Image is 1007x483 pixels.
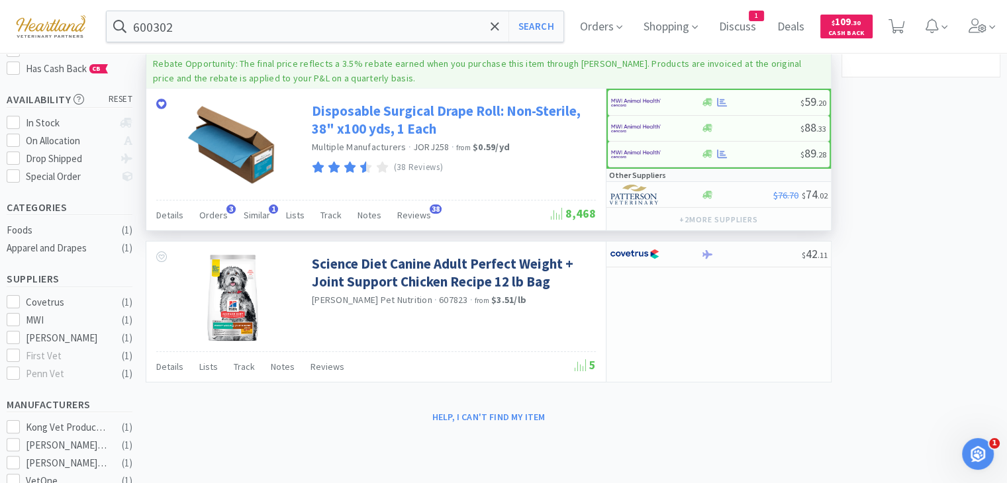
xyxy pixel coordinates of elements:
[828,30,865,38] span: Cash Back
[452,141,454,153] span: ·
[610,244,659,264] img: 77fca1acd8b6420a9015268ca798ef17_1.png
[226,204,236,214] span: 3
[312,255,593,291] a: Science Diet Canine Adult Perfect Weight + Joint Support Chicken Recipe 12 lb Bag
[185,102,280,188] img: 24b4c9941dad4c7bb1919047e4c20370_522262.png
[122,222,132,238] div: ( 1 )
[800,120,826,135] span: 88
[816,124,826,134] span: . 33
[508,11,563,42] button: Search
[962,438,994,470] iframe: Intercom live chat
[800,146,826,161] span: 89
[269,204,278,214] span: 1
[749,11,763,21] span: 1
[832,15,861,28] span: 109
[800,94,826,109] span: 59
[851,19,861,27] span: . 30
[610,185,659,204] img: f5e969b455434c6296c6d81ef179fa71_3.png
[271,361,295,373] span: Notes
[122,455,132,471] div: ( 1 )
[611,93,661,112] img: f6b2451649754179b5b4e0c70c3f7cb0_2.png
[286,209,305,221] span: Lists
[156,209,183,221] span: Details
[491,294,526,306] strong: $3.51 / lb
[818,250,828,260] span: . 11
[434,294,437,306] span: ·
[772,21,810,33] a: Deals
[397,209,431,221] span: Reviews
[320,209,342,221] span: Track
[26,115,114,131] div: In Stock
[122,348,132,364] div: ( 1 )
[424,406,553,428] button: Help, I can't find my item
[818,191,828,200] span: . 02
[456,143,471,152] span: from
[430,204,442,214] span: 38
[107,11,563,42] input: Search by item, sku, manufacturer, ingredient, size...
[122,330,132,346] div: ( 1 )
[673,210,765,229] button: +2more suppliers
[475,296,489,305] span: from
[26,312,108,328] div: MWI
[714,21,761,33] a: Discuss1
[816,98,826,108] span: . 20
[234,361,255,373] span: Track
[122,294,132,310] div: ( 1 )
[802,250,806,260] span: $
[7,92,132,107] h5: Availability
[26,151,114,167] div: Drop Shipped
[473,141,510,153] strong: $0.59 / yd
[26,294,108,310] div: Covetrus
[800,98,804,108] span: $
[199,361,218,373] span: Lists
[156,361,183,373] span: Details
[199,209,228,221] span: Orders
[311,361,344,373] span: Reviews
[26,348,108,364] div: First Vet
[7,200,132,215] h5: Categories
[989,438,1000,449] span: 1
[7,8,95,44] img: cad7bdf275c640399d9c6e0c56f98fd2_10.png
[312,102,593,138] a: Disposable Surgical Drape Roll: Non-Sterile, 38" x100 yds, 1 Each
[122,240,132,256] div: ( 1 )
[358,209,381,221] span: Notes
[312,294,432,306] a: [PERSON_NAME] Pet Nutrition
[470,294,473,306] span: ·
[26,455,108,471] div: [PERSON_NAME] Labs
[26,133,114,149] div: On Allocation
[832,19,835,27] span: $
[413,141,450,153] span: JORJ258
[408,141,411,153] span: ·
[820,9,873,44] a: $109.30Cash Back
[802,187,828,202] span: 74
[7,222,114,238] div: Foods
[26,437,108,453] div: [PERSON_NAME] Pet Nutrition
[122,312,132,328] div: ( 1 )
[802,246,828,261] span: 42
[153,58,802,84] p: Rebate Opportunity: The final price reflects a 3.5% rebate earned when you purchase this item thr...
[7,397,132,412] h5: Manufacturers
[122,437,132,453] div: ( 1 )
[7,271,132,286] h5: Suppliers
[773,189,798,201] span: $76.70
[611,144,661,164] img: f6b2451649754179b5b4e0c70c3f7cb0_2.png
[26,169,114,185] div: Special Order
[800,124,804,134] span: $
[551,206,596,221] span: 8,468
[575,357,596,373] span: 5
[439,294,468,306] span: 607823
[800,150,804,159] span: $
[802,191,806,200] span: $
[244,209,270,221] span: Similar
[203,255,263,341] img: 8fd357ce39904d3ba9ac1ca94e31a0ef_549544.png
[7,240,114,256] div: Apparel and Drapes
[26,330,108,346] div: [PERSON_NAME]
[122,366,132,382] div: ( 1 )
[611,118,661,138] img: f6b2451649754179b5b4e0c70c3f7cb0_2.png
[312,141,407,153] a: Multiple Manufacturers
[394,161,444,175] p: (38 Reviews)
[26,366,108,382] div: Penn Vet
[26,419,108,435] div: Kong Vet Products (KVP)
[90,65,103,73] span: CB
[26,62,109,75] span: Has Cash Back
[122,419,132,435] div: ( 1 )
